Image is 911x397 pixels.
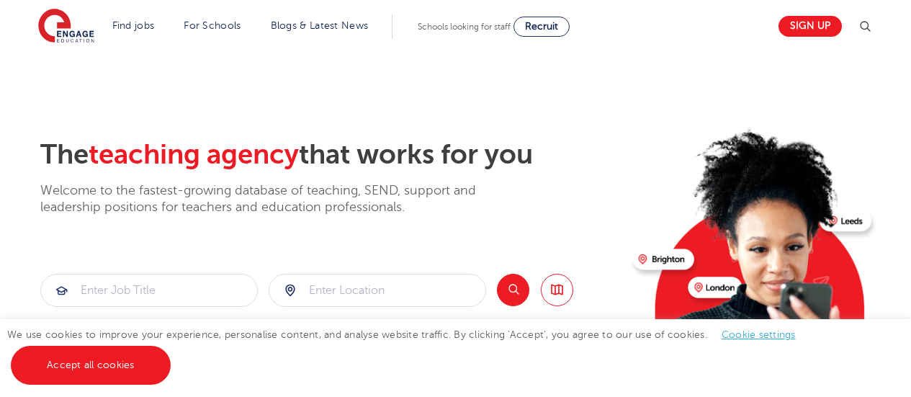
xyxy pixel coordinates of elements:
a: Cookie settings [722,329,796,340]
a: Accept all cookies [11,346,171,385]
h2: The that works for you [40,138,621,171]
a: Find jobs [112,20,155,31]
div: Submit [40,274,258,307]
a: Sign up [778,16,842,37]
span: Schools looking for staff [418,22,511,32]
img: Engage Education [38,9,94,45]
input: Submit [41,275,257,306]
span: We use cookies to improve your experience, personalise content, and analyse website traffic. By c... [7,329,810,370]
div: Submit [269,274,486,307]
a: For Schools [184,20,241,31]
a: Blogs & Latest News [271,20,369,31]
a: Recruit [513,17,570,37]
button: Search [497,274,529,306]
p: Welcome to the fastest-growing database of teaching, SEND, support and leadership positions for t... [40,182,516,216]
input: Submit [269,275,485,306]
span: Recruit [525,21,558,32]
span: teaching agency [89,139,299,170]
